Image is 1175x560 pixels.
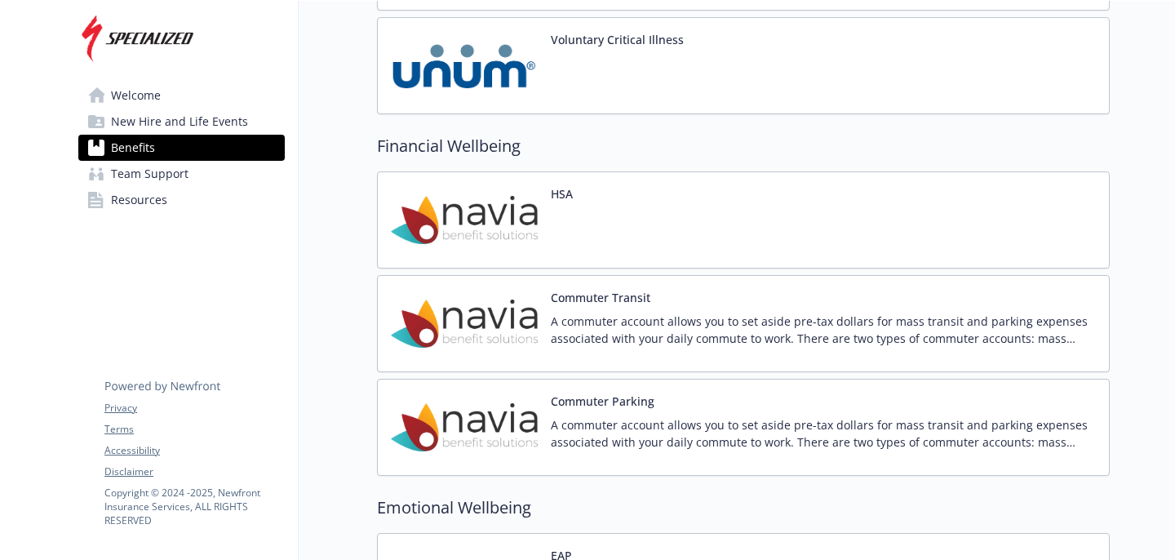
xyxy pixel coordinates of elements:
[104,464,284,479] a: Disclaimer
[78,135,285,161] a: Benefits
[78,82,285,109] a: Welcome
[391,185,538,255] img: Navia Benefit Solutions carrier logo
[104,486,284,527] p: Copyright © 2024 - 2025 , Newfront Insurance Services, ALL RIGHTS RESERVED
[551,416,1096,451] p: A commuter account allows you to set aside pre-tax dollars for mass transit and parking expenses ...
[78,187,285,213] a: Resources
[551,31,684,48] button: Voluntary Critical Illness
[104,422,284,437] a: Terms
[104,401,284,416] a: Privacy
[551,313,1096,347] p: A commuter account allows you to set aside pre-tax dollars for mass transit and parking expenses ...
[551,393,654,410] button: Commuter Parking
[111,82,161,109] span: Welcome
[391,289,538,358] img: Navia Benefit Solutions carrier logo
[78,161,285,187] a: Team Support
[111,161,188,187] span: Team Support
[551,185,573,202] button: HSA
[551,289,650,306] button: Commuter Transit
[78,109,285,135] a: New Hire and Life Events
[111,135,155,161] span: Benefits
[391,31,538,100] img: UNUM carrier logo
[377,134,1110,158] h2: Financial Wellbeing
[104,443,284,458] a: Accessibility
[111,187,167,213] span: Resources
[111,109,248,135] span: New Hire and Life Events
[377,496,1110,520] h2: Emotional Wellbeing
[391,393,538,462] img: Navia Benefit Solutions carrier logo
